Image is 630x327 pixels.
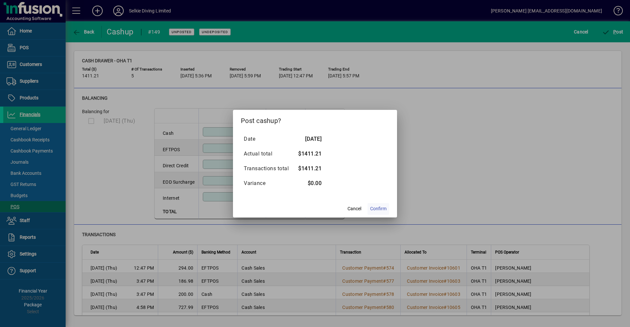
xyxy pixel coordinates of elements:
td: $0.00 [295,176,322,191]
td: Transactions total [243,161,295,176]
span: Cancel [347,205,361,212]
td: Actual total [243,147,295,161]
td: [DATE] [295,132,322,147]
h2: Post cashup? [233,110,397,129]
td: Date [243,132,295,147]
span: Confirm [370,205,387,212]
td: Variance [243,176,295,191]
button: Cancel [344,203,365,215]
td: $1411.21 [295,147,322,161]
button: Confirm [367,203,389,215]
td: $1411.21 [295,161,322,176]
